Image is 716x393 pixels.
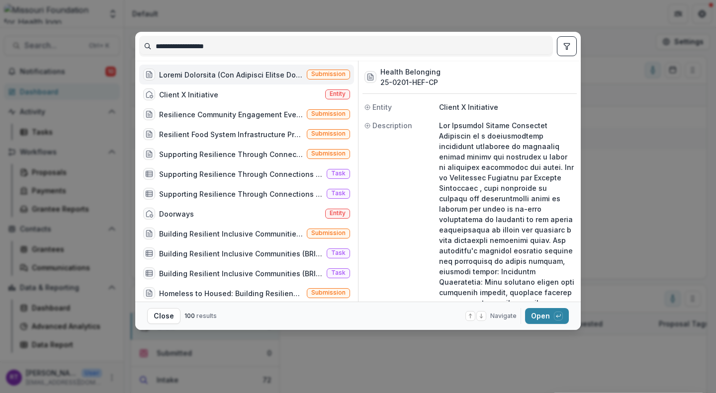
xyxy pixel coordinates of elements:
[311,130,346,137] span: Submission
[311,150,346,157] span: Submission
[159,248,323,259] div: Building Resilient Inclusive Communities (BRIC) a Collaborative for Safe Streets - 4339
[372,120,412,131] span: Description
[525,308,569,324] button: Open
[380,67,441,77] h3: Health Belonging
[159,209,194,219] div: Doorways
[439,102,575,112] p: Client X Initiative
[184,312,195,319] span: 100
[311,289,346,296] span: Submission
[380,77,441,87] h3: 25-0201-HEF-CP
[159,189,323,199] div: Supporting Resilience Through Connections to the Outdoors During and After [MEDICAL_DATA] - 1244
[159,89,218,100] div: Client X Initiative
[331,249,346,256] span: Task
[159,169,323,179] div: Supporting Resilience Through Connections to the Outdoors During and After [MEDICAL_DATA] - 1203
[311,71,346,78] span: Submission
[196,312,217,319] span: results
[330,210,346,217] span: Entity
[159,129,303,140] div: Resilient Food System Infrastructure Program Match - North County Harvest Hub (Build a shared-use...
[372,102,392,112] span: Entity
[330,90,346,97] span: Entity
[311,110,346,117] span: Submission
[147,308,180,324] button: Close
[331,190,346,197] span: Task
[557,36,577,56] button: toggle filters
[159,149,303,159] div: Supporting Resilience Through Connections to the Outdoors During and After [MEDICAL_DATA] (This p...
[159,109,303,120] div: Resilience Community Engagement Events (Poetry for Personal Power is seeking to host public engag...
[490,312,517,320] span: Navigate
[159,70,303,80] div: Loremi Dolorsita (Con Adipisci Elitse Doeiusmod Temporinc ut l etdoloremagna aliquaenim adminimve...
[331,170,346,177] span: Task
[159,229,303,239] div: Building Resilient Inclusive Communities (BRIC) a Collaborative for Safe Streets (Trailnet is see...
[331,269,346,276] span: Task
[159,288,303,299] div: Homeless to Housed: Building Resilience and Improving Health Outcomes for Homeless Veterans
[159,268,323,279] div: Building Resilient Inclusive Communities (BRIC) a Collaborative for Safe Streets - 4354
[311,230,346,236] span: Submission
